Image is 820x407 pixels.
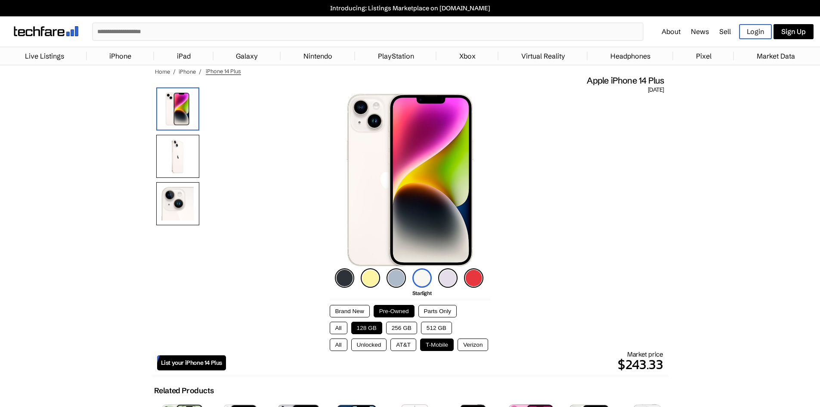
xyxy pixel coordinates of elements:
button: All [330,339,347,351]
h2: Related Products [154,386,214,395]
a: List your iPhone 14 Plus [157,355,226,370]
span: / [199,68,201,75]
a: Sell [719,27,731,36]
a: Home [155,68,170,75]
a: Galaxy [232,47,262,65]
a: iPhone [179,68,196,75]
button: Brand New [330,305,370,317]
span: Starlight [412,290,431,296]
span: / [173,68,176,75]
img: Camera [156,182,199,225]
a: Live Listings [21,47,68,65]
span: [DATE] [648,86,664,94]
p: $243.33 [226,354,663,375]
a: Xbox [455,47,480,65]
a: About [662,27,681,36]
div: Market price [226,350,663,375]
a: PlayStation [374,47,418,65]
img: iPhone 14 Plus [347,94,473,266]
img: techfare logo [14,26,78,36]
a: iPad [173,47,195,65]
img: Rear [156,135,199,178]
a: Introducing: Listings Marketplace on [DOMAIN_NAME] [4,4,816,12]
a: Login [739,24,772,39]
button: AT&T [390,339,416,351]
span: iPhone 14 Plus [206,68,241,75]
img: yellow-icon [361,268,380,288]
button: 128 GB [351,322,382,334]
img: midnight-icon [335,268,354,288]
img: purple-icon [438,268,458,288]
img: product-red-icon [464,268,483,288]
button: Pre-Owned [374,305,415,317]
a: Headphones [606,47,655,65]
img: blue-icon [387,268,406,288]
button: 512 GB [421,322,452,334]
img: iPhone 14 Plus [156,87,199,130]
button: 256 GB [386,322,417,334]
button: Parts Only [418,305,457,317]
a: Pixel [692,47,716,65]
button: T-Mobile [420,339,454,351]
button: All [330,322,347,334]
a: News [691,27,709,36]
span: List your iPhone 14 Plus [161,359,222,367]
img: starlight-icon [412,268,432,288]
a: iPhone [105,47,136,65]
span: Apple iPhone 14 Plus [587,75,664,86]
a: Nintendo [299,47,337,65]
a: Virtual Reality [517,47,569,65]
button: Unlocked [351,339,387,351]
button: Verizon [458,339,488,351]
a: Sign Up [774,24,814,39]
a: Market Data [752,47,799,65]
